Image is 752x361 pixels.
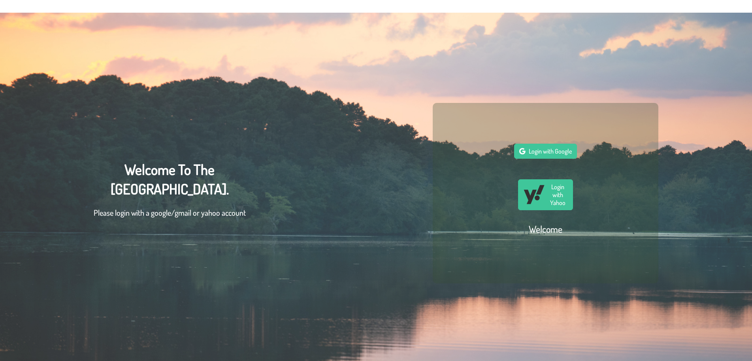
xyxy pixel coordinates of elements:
div: Welcome To The [GEOGRAPHIC_DATA]. [94,160,246,226]
span: Login with Yahoo [548,183,568,207]
button: Login with Google [514,144,577,159]
span: Login with Google [529,147,572,155]
h2: Welcome [529,223,562,235]
p: Please login with a google/gmail or yahoo account [94,207,246,218]
button: Login with Yahoo [518,179,573,210]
